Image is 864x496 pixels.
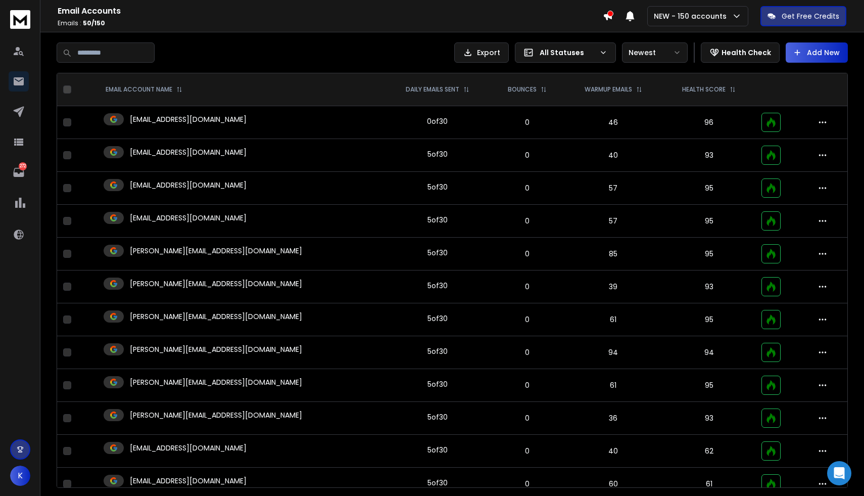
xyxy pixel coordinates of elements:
span: 50 / 150 [83,19,105,27]
td: 61 [564,303,662,336]
p: Emails : [58,19,603,27]
div: 5 of 30 [427,248,448,258]
td: 93 [662,139,755,172]
div: 5 of 30 [427,379,448,389]
button: Export [454,42,509,63]
button: Get Free Credits [760,6,846,26]
p: NEW - 150 accounts [654,11,731,21]
button: Newest [622,42,688,63]
p: WARMUP EMAILS [585,85,632,94]
td: 94 [662,336,755,369]
td: 36 [564,402,662,435]
td: 39 [564,270,662,303]
button: Health Check [701,42,780,63]
p: Get Free Credits [782,11,839,21]
p: [EMAIL_ADDRESS][DOMAIN_NAME] [130,476,247,486]
p: [PERSON_NAME][EMAIL_ADDRESS][DOMAIN_NAME] [130,410,302,420]
p: [EMAIL_ADDRESS][DOMAIN_NAME] [130,147,247,157]
button: Add New [786,42,848,63]
td: 85 [564,238,662,270]
p: 0 [497,249,558,259]
div: 5 of 30 [427,313,448,324]
p: [EMAIL_ADDRESS][DOMAIN_NAME] [130,180,247,190]
div: 5 of 30 [427,182,448,192]
p: Health Check [722,48,771,58]
p: 0 [497,117,558,127]
p: 0 [497,150,558,160]
td: 96 [662,106,755,139]
p: [EMAIL_ADDRESS][DOMAIN_NAME] [130,114,247,124]
p: 0 [497,380,558,390]
div: 5 of 30 [427,346,448,356]
td: 57 [564,172,662,205]
p: 0 [497,347,558,357]
p: HEALTH SCORE [682,85,726,94]
div: Open Intercom Messenger [827,461,851,485]
div: 5 of 30 [427,412,448,422]
a: 272 [9,162,29,183]
td: 95 [662,238,755,270]
p: [EMAIL_ADDRESS][DOMAIN_NAME] [130,443,247,453]
p: [PERSON_NAME][EMAIL_ADDRESS][DOMAIN_NAME] [130,377,302,387]
div: EMAIL ACCOUNT NAME [106,85,182,94]
p: [PERSON_NAME][EMAIL_ADDRESS][DOMAIN_NAME] [130,246,302,256]
p: 0 [497,413,558,423]
td: 40 [564,139,662,172]
div: 5 of 30 [427,149,448,159]
td: 93 [662,270,755,303]
button: K [10,466,30,486]
p: 0 [497,314,558,325]
td: 95 [662,303,755,336]
h1: Email Accounts [58,5,603,17]
p: 0 [497,479,558,489]
p: [PERSON_NAME][EMAIL_ADDRESS][DOMAIN_NAME] [130,279,302,289]
td: 94 [564,336,662,369]
div: 5 of 30 [427,445,448,455]
img: logo [10,10,30,29]
p: DAILY EMAILS SENT [406,85,459,94]
td: 95 [662,369,755,402]
div: 5 of 30 [427,281,448,291]
p: 0 [497,183,558,193]
td: 40 [564,435,662,468]
td: 95 [662,172,755,205]
p: 272 [19,162,27,170]
p: [PERSON_NAME][EMAIL_ADDRESS][DOMAIN_NAME] [130,311,302,322]
p: 0 [497,446,558,456]
p: 0 [497,282,558,292]
p: [PERSON_NAME][EMAIL_ADDRESS][DOMAIN_NAME] [130,344,302,354]
td: 61 [564,369,662,402]
p: [EMAIL_ADDRESS][DOMAIN_NAME] [130,213,247,223]
div: 5 of 30 [427,215,448,225]
p: All Statuses [540,48,595,58]
div: 5 of 30 [427,478,448,488]
td: 57 [564,205,662,238]
td: 95 [662,205,755,238]
td: 46 [564,106,662,139]
td: 93 [662,402,755,435]
p: 0 [497,216,558,226]
div: 0 of 30 [427,116,448,126]
td: 62 [662,435,755,468]
p: BOUNCES [508,85,537,94]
